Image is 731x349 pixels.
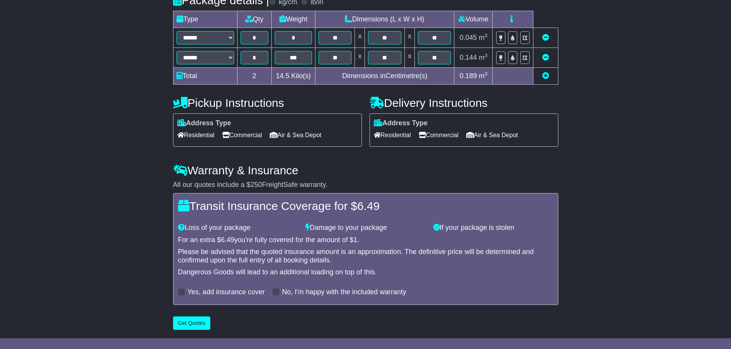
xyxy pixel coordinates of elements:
div: If your package is stolen [429,224,557,232]
div: Dangerous Goods will lead to an additional loading on top of this. [178,268,553,277]
div: Damage to your package [302,224,429,232]
span: 14.5 [276,72,289,80]
td: x [404,48,414,67]
span: Residential [177,129,215,141]
span: Commercial [419,129,459,141]
span: 6.49 [221,236,234,244]
td: 2 [237,67,271,84]
h4: Warranty & Insurance [173,164,558,177]
sup: 3 [485,71,488,77]
td: Volume [454,11,493,28]
span: 6.49 [357,200,380,212]
h4: Pickup Instructions [173,97,362,109]
td: Total [173,67,237,84]
label: Yes, add insurance cover [188,288,265,297]
td: Qty [237,11,271,28]
label: Address Type [177,119,231,128]
td: Dimensions in Centimetre(s) [315,67,454,84]
td: x [404,28,414,48]
label: Address Type [374,119,428,128]
td: Dimensions (L x W x H) [315,11,454,28]
span: 1 [353,236,357,244]
span: m [479,54,488,61]
sup: 3 [485,52,488,58]
td: Type [173,11,237,28]
span: Air & Sea Depot [466,129,518,141]
label: No, I'm happy with the included warranty [282,288,406,297]
td: Kilo(s) [271,67,315,84]
div: Loss of your package [174,224,302,232]
td: x [355,48,365,67]
td: Weight [271,11,315,28]
div: For an extra $ you're fully covered for the amount of $ . [178,236,553,244]
h4: Transit Insurance Coverage for $ [178,200,553,212]
div: Please be advised that the quoted insurance amount is an approximation. The definitive price will... [178,248,553,264]
h4: Delivery Instructions [370,97,558,109]
span: Residential [374,129,411,141]
div: All our quotes include a $ FreightSafe warranty. [173,181,558,189]
span: 0.144 [460,54,477,61]
span: 250 [251,181,262,188]
span: m [479,72,488,80]
span: m [479,34,488,41]
a: Add new item [542,72,549,80]
button: Get Quotes [173,316,211,330]
span: 0.045 [460,34,477,41]
sup: 3 [485,33,488,38]
td: x [355,28,365,48]
span: Air & Sea Depot [270,129,322,141]
span: 0.189 [460,72,477,80]
a: Remove this item [542,34,549,41]
span: Commercial [222,129,262,141]
a: Remove this item [542,54,549,61]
